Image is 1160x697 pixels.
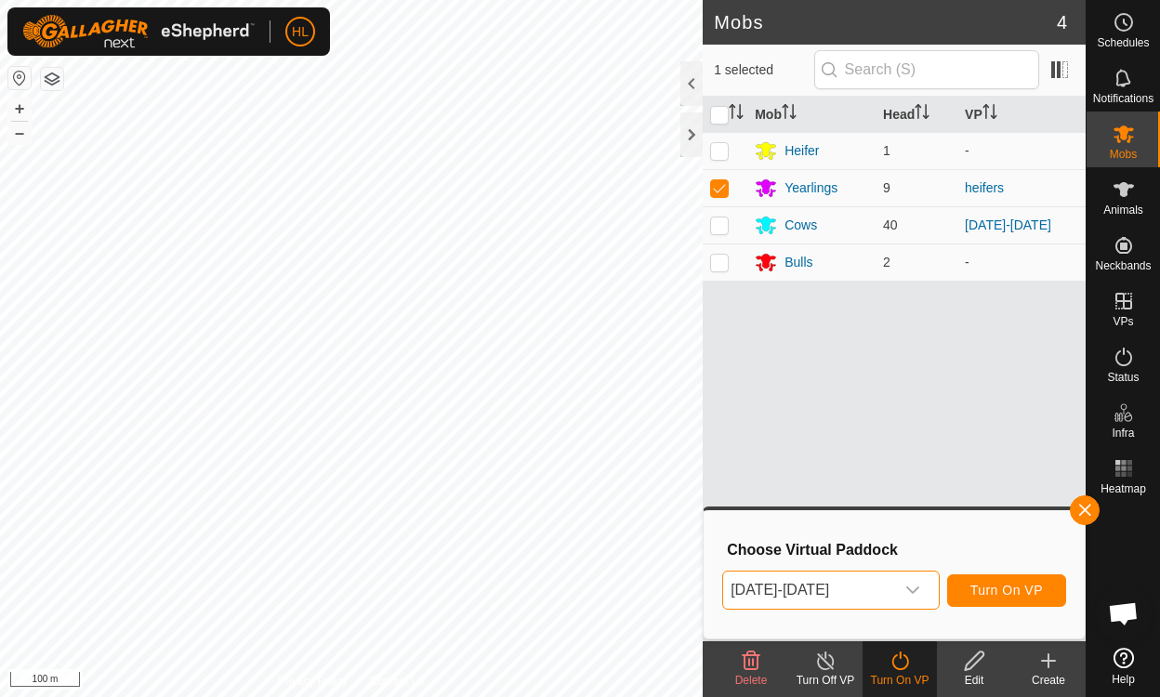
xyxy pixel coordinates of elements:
span: 1 selected [714,60,813,80]
span: Infra [1112,427,1134,439]
img: Gallagher Logo [22,15,255,48]
a: Help [1087,640,1160,692]
div: Turn On VP [863,672,937,689]
button: Turn On VP [947,574,1066,607]
span: 2 [883,255,890,270]
p-sorticon: Activate to sort [729,107,744,122]
div: Turn Off VP [788,672,863,689]
button: + [8,98,31,120]
span: Mobs [1110,149,1137,160]
h2: Mobs [714,11,1057,33]
th: Mob [747,97,876,133]
span: Turn On VP [970,583,1043,598]
span: Status [1107,372,1139,383]
span: 9 [883,180,890,195]
span: Help [1112,674,1135,685]
span: Delete [735,674,768,687]
a: heifers [965,180,1004,195]
button: Reset Map [8,67,31,89]
span: 40 [883,217,898,232]
span: HL [292,22,309,42]
span: Neckbands [1095,260,1151,271]
div: Edit [937,672,1011,689]
span: Animals [1103,204,1143,216]
div: Create [1011,672,1086,689]
div: Cows [784,216,817,235]
div: Heifer [784,141,819,161]
div: dropdown trigger [894,572,931,609]
td: - [957,243,1086,281]
a: [DATE]-[DATE] [965,217,1051,232]
h3: Choose Virtual Paddock [727,541,1066,559]
th: Head [876,97,957,133]
div: Bulls [784,253,812,272]
span: VPs [1113,316,1133,327]
a: Privacy Policy [278,673,348,690]
input: Search (S) [814,50,1039,89]
button: Map Layers [41,68,63,90]
p-sorticon: Activate to sort [982,107,997,122]
span: 1 [883,143,890,158]
span: 4 [1057,8,1067,36]
span: Schedules [1097,37,1149,48]
p-sorticon: Activate to sort [782,107,797,122]
span: Sep6-7 [723,572,893,609]
p-sorticon: Activate to sort [915,107,929,122]
span: Notifications [1093,93,1153,104]
th: VP [957,97,1086,133]
div: Yearlings [784,178,837,198]
span: Heatmap [1101,483,1146,494]
td: - [957,132,1086,169]
div: Open chat [1096,585,1152,641]
a: Contact Us [370,673,425,690]
button: – [8,122,31,144]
